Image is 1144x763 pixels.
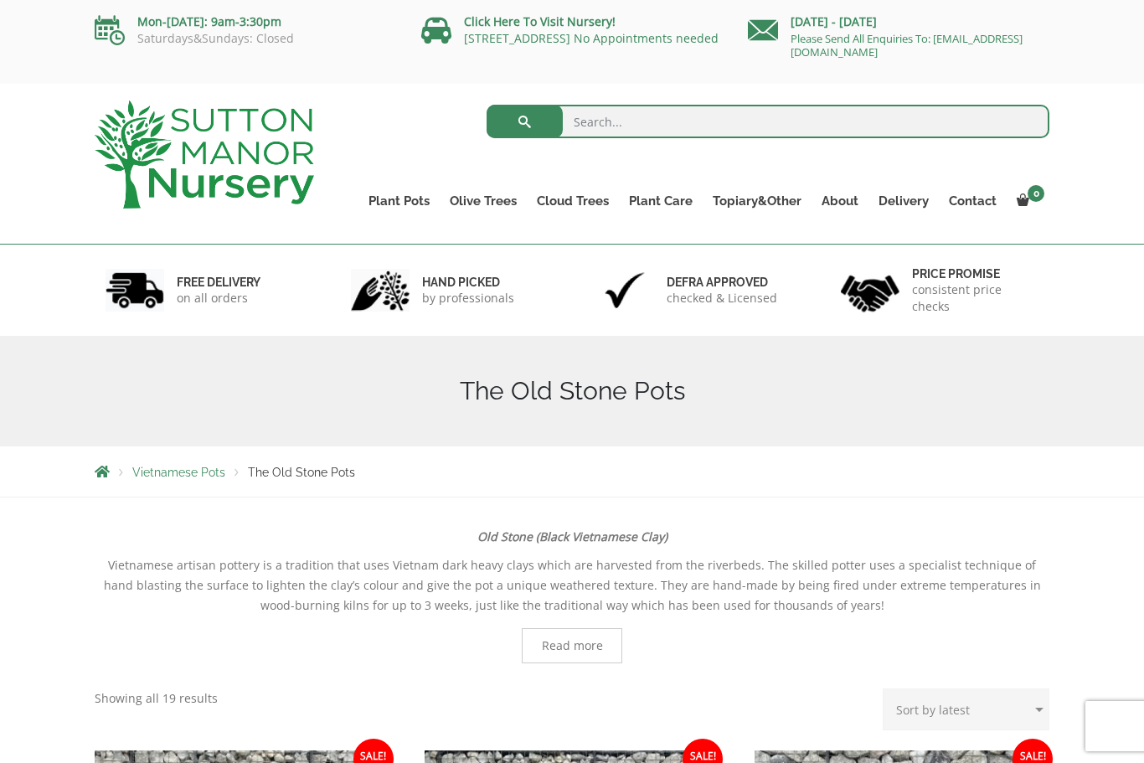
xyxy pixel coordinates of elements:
a: Cloud Trees [527,189,619,213]
input: Search... [487,105,1050,138]
a: Topiary&Other [703,189,812,213]
a: Plant Pots [358,189,440,213]
p: Showing all 19 results [95,688,218,709]
p: [DATE] - [DATE] [748,12,1049,32]
a: Plant Care [619,189,703,213]
strong: Old Stone (Black Vietnamese Clay) [477,528,667,544]
h6: Defra approved [667,275,777,290]
a: Olive Trees [440,189,527,213]
a: Contact [939,189,1007,213]
img: 1.jpg [106,269,164,312]
h6: hand picked [422,275,514,290]
a: Click Here To Visit Nursery! [464,13,616,29]
select: Shop order [883,688,1049,730]
span: 0 [1028,185,1044,202]
nav: Breadcrumbs [95,465,1049,478]
p: consistent price checks [912,281,1039,315]
img: logo [95,101,314,209]
p: by professionals [422,290,514,307]
span: The Old Stone Pots [248,466,355,479]
a: Vietnamese Pots [132,466,225,479]
a: [STREET_ADDRESS] No Appointments needed [464,30,719,46]
p: Mon-[DATE]: 9am-3:30pm [95,12,396,32]
span: Read more [542,640,603,652]
p: Saturdays&Sundays: Closed [95,32,396,45]
a: Delivery [868,189,939,213]
p: on all orders [177,290,260,307]
p: Vietnamese artisan pottery is a tradition that uses Vietnam dark heavy clays which are harvested ... [95,555,1049,616]
img: 2.jpg [351,269,410,312]
h6: Price promise [912,266,1039,281]
a: Please Send All Enquiries To: [EMAIL_ADDRESS][DOMAIN_NAME] [791,31,1023,59]
img: 3.jpg [595,269,654,312]
p: checked & Licensed [667,290,777,307]
img: 4.jpg [841,265,899,316]
h6: FREE DELIVERY [177,275,260,290]
a: About [812,189,868,213]
a: 0 [1007,189,1049,213]
h1: The Old Stone Pots [95,376,1049,406]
